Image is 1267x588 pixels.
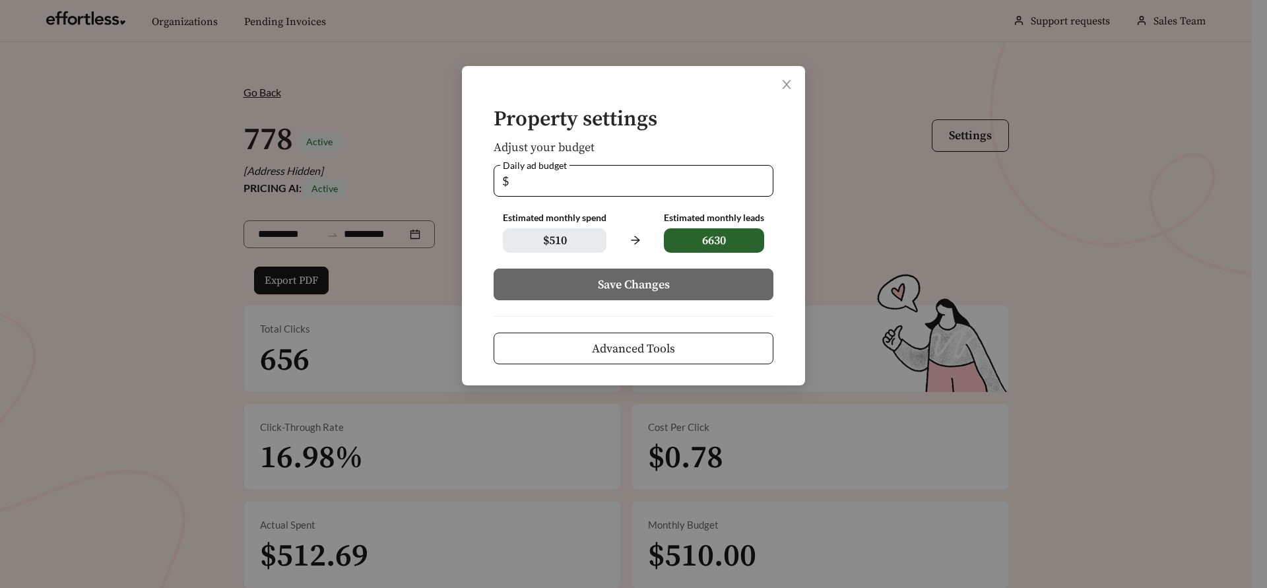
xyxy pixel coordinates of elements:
span: close [781,79,793,90]
span: $ [502,166,509,196]
button: Advanced Tools [494,333,773,364]
span: Advanced Tools [592,340,675,358]
span: 6630 [664,228,764,253]
h4: Property settings [494,108,773,131]
span: arrow-right [622,228,647,253]
a: Advanced Tools [494,342,773,354]
button: Close [768,66,805,103]
h5: Adjust your budget [494,141,773,154]
div: Estimated monthly leads [664,212,764,224]
button: Save Changes [494,269,773,300]
div: Estimated monthly spend [503,212,606,224]
span: $ 510 [503,228,606,253]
